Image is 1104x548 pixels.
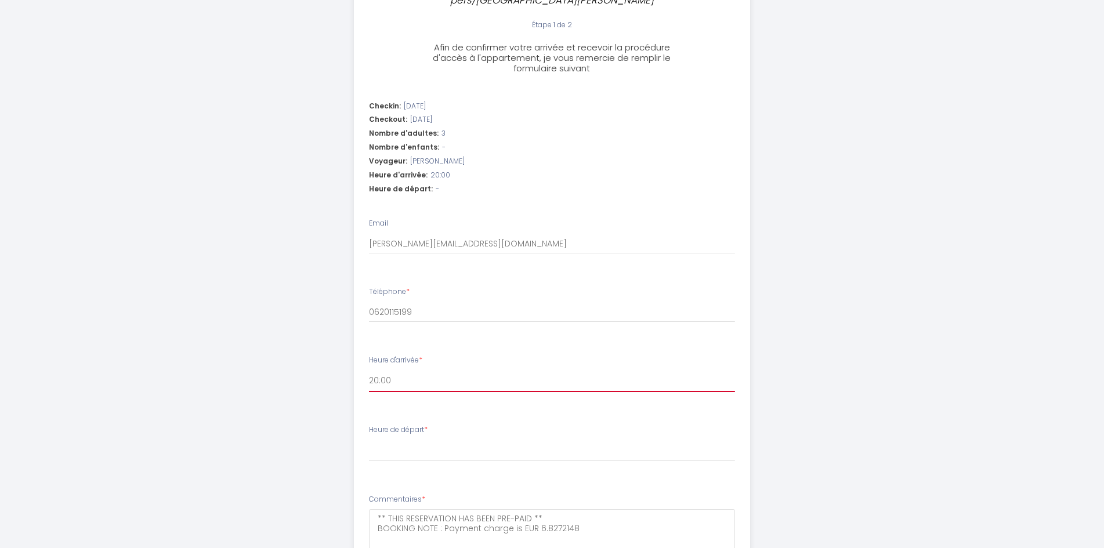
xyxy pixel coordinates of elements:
[369,355,422,366] label: Heure d'arrivée
[369,156,407,167] span: Voyageur:
[369,184,433,195] span: Heure de départ:
[369,101,401,112] span: Checkin:
[436,184,439,195] span: -
[433,41,671,74] span: Afin de confirmer votre arrivée et recevoir la procédure d'accès à l'appartement, je vous remerci...
[404,101,426,112] span: [DATE]
[369,218,388,229] label: Email
[441,128,446,139] span: 3
[442,142,446,153] span: -
[369,170,428,181] span: Heure d'arrivée:
[369,286,410,297] label: Téléphone
[369,494,425,505] label: Commentaires
[369,424,428,436] label: Heure de départ
[430,170,450,181] span: 20:00
[532,20,572,30] span: Étape 1 de 2
[369,142,439,153] span: Nombre d'enfants:
[369,114,407,125] span: Checkout:
[410,156,465,167] span: [PERSON_NAME]
[369,128,439,139] span: Nombre d'adultes:
[410,114,432,125] span: [DATE]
